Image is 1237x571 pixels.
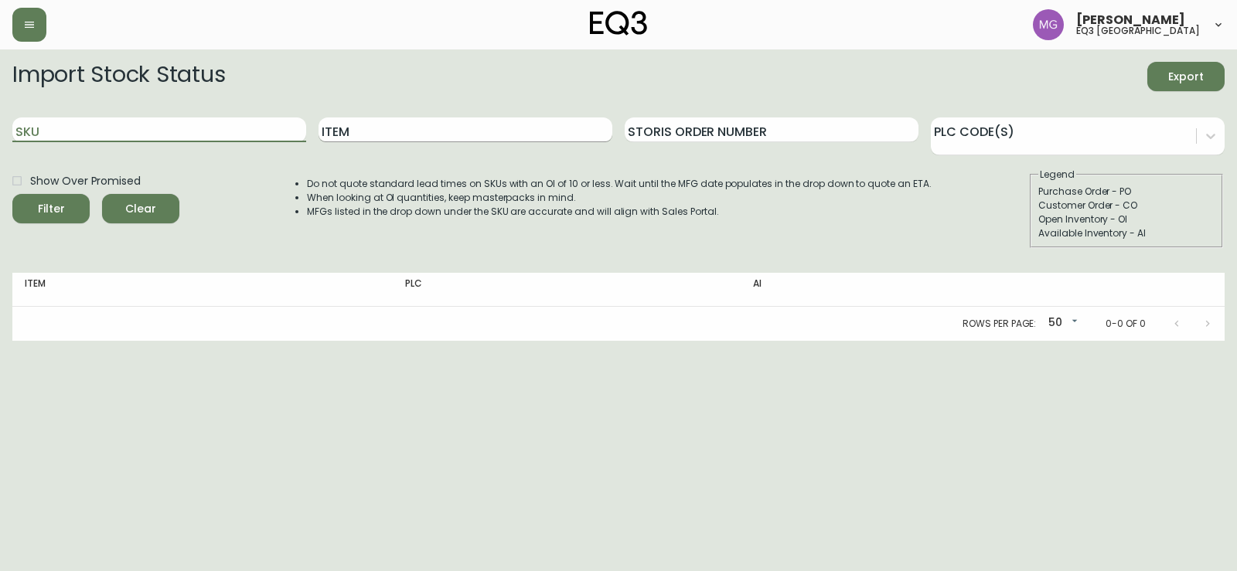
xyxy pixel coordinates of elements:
[30,173,141,189] span: Show Over Promised
[102,194,179,223] button: Clear
[12,273,393,307] th: Item
[307,177,932,191] li: Do not quote standard lead times on SKUs with an OI of 10 or less. Wait until the MFG date popula...
[1106,317,1146,331] p: 0-0 of 0
[393,273,741,307] th: PLC
[741,273,1018,307] th: AI
[307,191,932,205] li: When looking at OI quantities, keep masterpacks in mind.
[1038,199,1215,212] div: Customer Order - CO
[12,194,90,223] button: Filter
[1038,168,1076,182] legend: Legend
[1160,67,1212,87] span: Export
[963,317,1036,331] p: Rows per page:
[12,62,225,91] h2: Import Stock Status
[307,205,932,219] li: MFGs listed in the drop down under the SKU are accurate and will align with Sales Portal.
[1038,212,1215,226] div: Open Inventory - OI
[1033,9,1064,40] img: de8837be2a95cd31bb7c9ae23fe16153
[1038,185,1215,199] div: Purchase Order - PO
[1147,62,1225,91] button: Export
[1076,14,1185,26] span: [PERSON_NAME]
[1042,311,1081,336] div: 50
[1038,226,1215,240] div: Available Inventory - AI
[1076,26,1200,36] h5: eq3 [GEOGRAPHIC_DATA]
[590,11,647,36] img: logo
[114,199,167,219] span: Clear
